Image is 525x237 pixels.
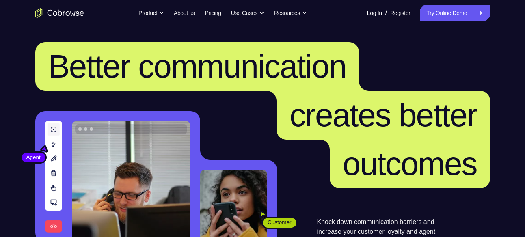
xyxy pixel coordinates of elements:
[343,146,477,182] span: outcomes
[205,5,221,21] a: Pricing
[390,5,410,21] a: Register
[174,5,195,21] a: About us
[231,5,264,21] button: Use Cases
[420,5,490,21] a: Try Online Demo
[138,5,164,21] button: Product
[385,8,387,18] span: /
[48,48,346,84] span: Better communication
[274,5,307,21] button: Resources
[35,8,84,18] a: Go to the home page
[367,5,382,21] a: Log In
[290,97,477,133] span: creates better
